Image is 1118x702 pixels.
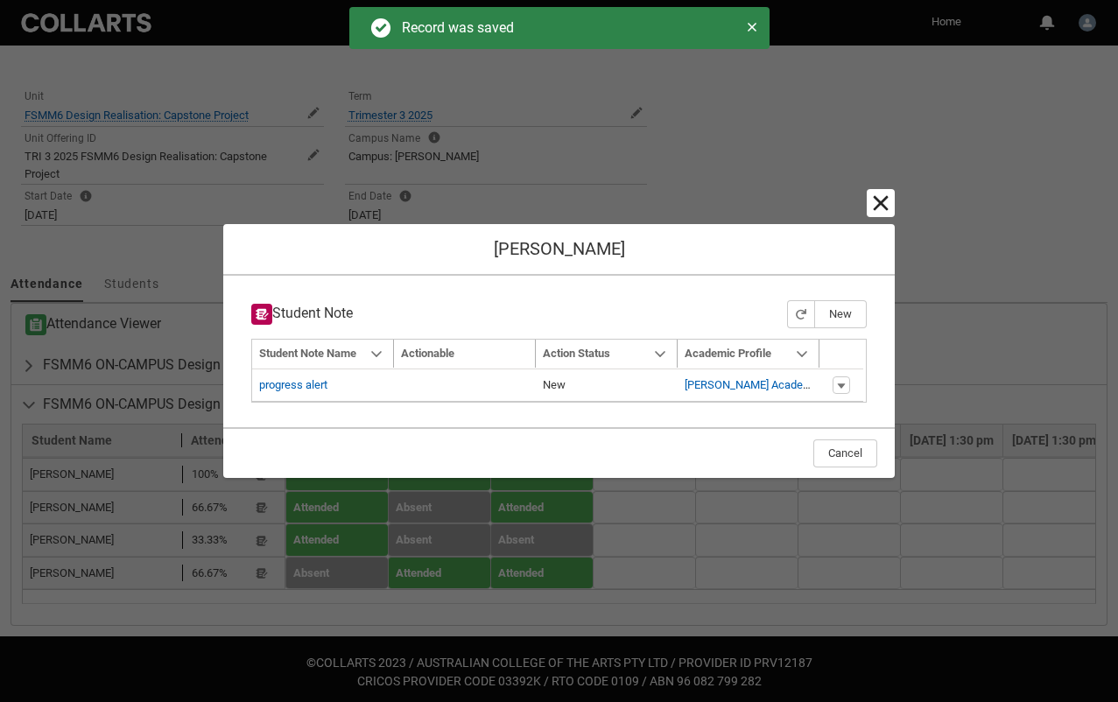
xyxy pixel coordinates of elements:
button: New [814,300,867,328]
h1: [PERSON_NAME] [237,238,880,260]
button: Refresh [787,300,815,328]
a: progress alert [259,378,327,391]
h3: Student Note [251,304,353,325]
a: [PERSON_NAME] Academic Profile [685,378,855,391]
lightning-base-formatted-text: New [543,378,566,391]
button: Cancel and close [869,192,892,214]
span: Record was saved [402,19,514,36]
button: Cancel [813,439,877,467]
